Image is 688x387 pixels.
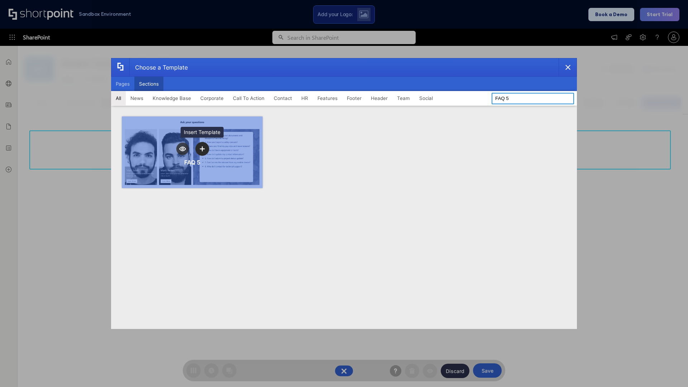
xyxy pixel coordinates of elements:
button: Sections [134,77,163,91]
div: FAQ 5 [184,159,200,166]
button: News [126,91,148,105]
button: Features [313,91,342,105]
button: HR [297,91,313,105]
button: Pages [111,77,134,91]
button: Social [415,91,438,105]
button: Knowledge Base [148,91,196,105]
button: Footer [342,91,366,105]
input: Search [492,93,574,104]
button: Corporate [196,91,228,105]
iframe: Chat Widget [652,353,688,387]
button: Call To Action [228,91,269,105]
button: All [111,91,126,105]
button: Team [392,91,415,105]
div: template selector [111,58,577,329]
div: Choose a Template [129,58,188,76]
button: Contact [269,91,297,105]
button: Header [366,91,392,105]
